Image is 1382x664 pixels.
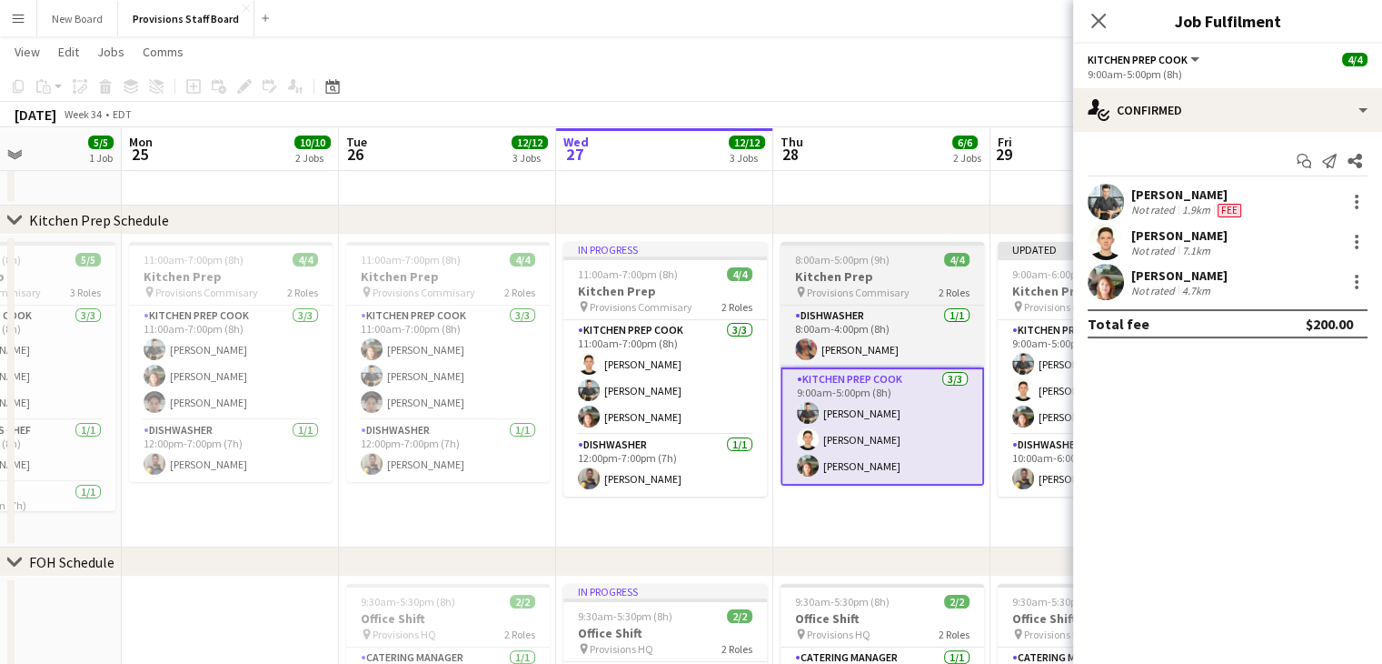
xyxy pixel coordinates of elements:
[1131,227,1228,244] div: [PERSON_NAME]
[590,300,692,314] span: Provisions Commisary
[294,136,331,149] span: 10/10
[727,609,752,623] span: 2/2
[1131,186,1245,203] div: [PERSON_NAME]
[563,625,767,641] h3: Office Shift
[1178,244,1214,257] div: 7.1km
[97,44,124,60] span: Jobs
[60,107,105,121] span: Week 34
[15,44,40,60] span: View
[998,435,1201,497] app-card-role: Dishwasher1/110:00am-6:00pm (8h)[PERSON_NAME]
[118,1,254,36] button: Provisions Staff Board
[998,320,1201,435] app-card-role: Kitchen Prep Cook3/39:00am-5:00pm (8h)[PERSON_NAME][PERSON_NAME][PERSON_NAME]
[129,420,333,482] app-card-role: Dishwasher1/112:00pm-7:00pm (7h)[PERSON_NAME]
[953,151,981,165] div: 2 Jobs
[75,253,101,267] span: 5/5
[1024,628,1088,641] span: Provisions HQ
[1218,204,1241,217] span: Fee
[944,253,969,267] span: 4/4
[998,610,1201,627] h3: Office Shift
[563,435,767,497] app-card-role: Dishwasher1/112:00pm-7:00pm (7h)[PERSON_NAME]
[1131,244,1178,257] div: Not rated
[58,44,79,60] span: Edit
[563,242,767,257] div: In progress
[795,253,890,267] span: 8:00am-5:00pm (9h)
[1131,284,1178,297] div: Not rated
[780,306,984,367] app-card-role: Dishwasher1/18:00am-4:00pm (8h)[PERSON_NAME]
[939,628,969,641] span: 2 Roles
[1306,315,1353,333] div: $200.00
[126,144,153,165] span: 25
[143,44,184,60] span: Comms
[129,242,333,482] app-job-card: 11:00am-7:00pm (8h)4/4Kitchen Prep Provisions Commisary2 RolesKitchen Prep Cook3/311:00am-7:00pm ...
[780,242,984,486] div: 8:00am-5:00pm (9h)4/4Kitchen Prep Provisions Commisary2 RolesDishwasher1/18:00am-4:00pm (8h)[PERS...
[807,286,910,299] span: Provisions Commisary
[7,40,47,64] a: View
[1088,67,1367,81] div: 9:00am-5:00pm (8h)
[129,306,333,420] app-card-role: Kitchen Prep Cook3/311:00am-7:00pm (8h)[PERSON_NAME][PERSON_NAME][PERSON_NAME]
[373,628,436,641] span: Provisions HQ
[361,253,461,267] span: 11:00am-7:00pm (8h)
[1073,9,1382,33] h3: Job Fulfilment
[1342,53,1367,66] span: 4/4
[90,40,132,64] a: Jobs
[944,595,969,609] span: 2/2
[346,134,367,150] span: Tue
[1012,267,1107,281] span: 9:00am-6:00pm (9h)
[70,286,101,299] span: 3 Roles
[1088,315,1149,333] div: Total fee
[510,595,535,609] span: 2/2
[780,268,984,285] h3: Kitchen Prep
[113,107,132,121] div: EDT
[563,242,767,497] app-job-card: In progress11:00am-7:00pm (8h)4/4Kitchen Prep Provisions Commisary2 RolesKitchen Prep Cook3/311:0...
[778,144,803,165] span: 28
[295,151,330,165] div: 2 Jobs
[504,286,535,299] span: 2 Roles
[563,134,589,150] span: Wed
[998,283,1201,299] h3: Kitchen Prep
[51,40,86,64] a: Edit
[155,286,258,299] span: Provisions Commisary
[563,283,767,299] h3: Kitchen Prep
[1131,203,1178,217] div: Not rated
[144,253,244,267] span: 11:00am-7:00pm (8h)
[939,286,969,299] span: 2 Roles
[129,268,333,285] h3: Kitchen Prep
[346,420,550,482] app-card-role: Dishwasher1/112:00pm-7:00pm (7h)[PERSON_NAME]
[1024,300,1127,314] span: Provisions Commisary
[1012,595,1107,609] span: 9:30am-5:30pm (8h)
[1178,284,1214,297] div: 4.7km
[998,134,1012,150] span: Fri
[952,136,978,149] span: 6/6
[807,628,870,641] span: Provisions HQ
[373,286,475,299] span: Provisions Commisary
[135,40,191,64] a: Comms
[780,134,803,150] span: Thu
[578,267,678,281] span: 11:00am-7:00pm (8h)
[780,610,984,627] h3: Office Shift
[88,136,114,149] span: 5/5
[721,300,752,314] span: 2 Roles
[346,268,550,285] h3: Kitchen Prep
[37,1,118,36] button: New Board
[346,610,550,627] h3: Office Shift
[293,253,318,267] span: 4/4
[578,609,672,623] span: 9:30am-5:30pm (8h)
[15,106,56,124] div: [DATE]
[721,642,752,656] span: 2 Roles
[129,134,153,150] span: Mon
[512,136,548,149] span: 12/12
[590,642,653,656] span: Provisions HQ
[998,242,1201,497] app-job-card: Updated9:00am-6:00pm (9h)4/4Kitchen Prep Provisions Commisary2 RolesKitchen Prep Cook3/39:00am-5:...
[563,584,767,599] div: In progress
[1088,53,1202,66] button: Kitchen Prep Cook
[346,242,550,482] app-job-card: 11:00am-7:00pm (8h)4/4Kitchen Prep Provisions Commisary2 RolesKitchen Prep Cook3/311:00am-7:00pm ...
[998,242,1201,257] div: Updated
[561,144,589,165] span: 27
[563,320,767,435] app-card-role: Kitchen Prep Cook3/311:00am-7:00pm (8h)[PERSON_NAME][PERSON_NAME][PERSON_NAME]
[730,151,764,165] div: 3 Jobs
[1073,88,1382,132] div: Confirmed
[995,144,1012,165] span: 29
